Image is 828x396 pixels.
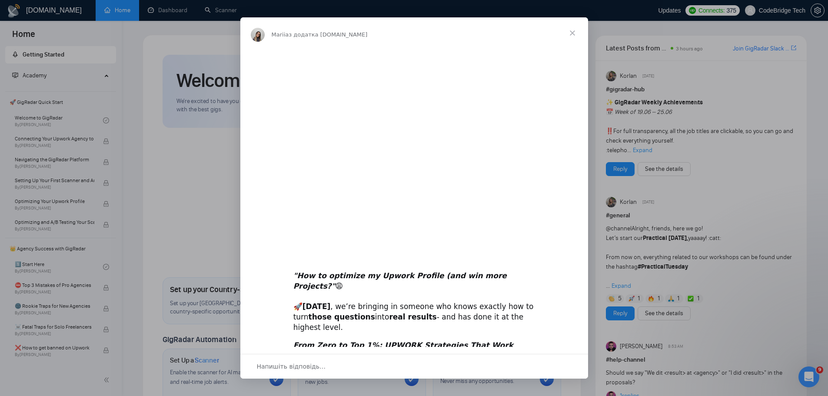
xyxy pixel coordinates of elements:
div: Speaker: #1 Ranked Upwork Expert, helping agencies & freelancers land jobs with ease. [293,340,535,382]
span: Mariia [272,31,289,38]
div: Відкрити бесіду й відповісти [240,354,588,379]
b: 😩 [293,271,507,290]
span: з додатка [DOMAIN_NAME] [289,31,367,38]
b: [DATE] [303,302,331,311]
div: 🚀 , we’re bringing in someone who knows exactly how to turn into - and has done it at the highest... [293,260,535,333]
b: those questions [309,313,375,321]
span: Напишіть відповідь… [257,361,326,372]
i: "How to optimize my Upwork Profile (and win more Projects?" [293,271,507,290]
img: Profile image for Mariia [251,28,265,42]
b: real results [389,313,436,321]
span: Закрити [557,17,588,49]
i: From Zero to Top 1%: UPWORK Strategies That Work [293,341,513,349]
